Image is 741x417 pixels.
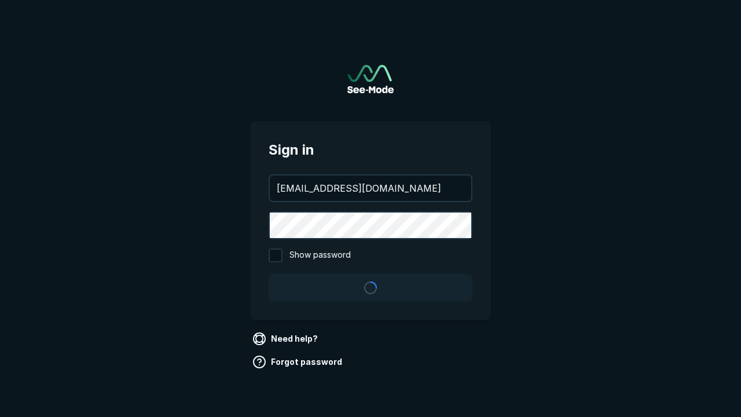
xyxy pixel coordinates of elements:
span: Show password [289,248,351,262]
a: Forgot password [250,353,347,371]
input: your@email.com [270,175,471,201]
img: See-Mode Logo [347,65,394,93]
a: Go to sign in [347,65,394,93]
span: Sign in [269,140,472,160]
a: Need help? [250,330,322,348]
